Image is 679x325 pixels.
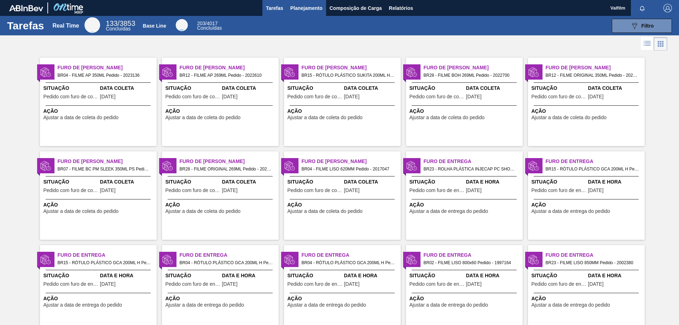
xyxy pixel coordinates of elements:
span: Data Coleta [344,178,399,186]
div: Real Time [52,23,79,29]
span: BR04 - RÓTULO PLÁSTICO GCA 200ML H Pedido - 2020034 [302,259,395,267]
span: Concluídas [197,25,222,31]
span: Situação [532,178,586,186]
span: BR04 - FILME LISO 620MM Pedido - 2017047 [302,165,395,173]
img: TNhmsLtSVTkK8tSr43FrP2fwEKptu5GPRR3wAAAABJRU5ErkJggg== [9,5,43,11]
span: / 4017 [197,21,217,26]
span: Pedido com furo de coleta [43,188,98,193]
span: Ação [410,108,521,115]
span: Furo de Coleta [302,64,401,71]
span: Data e Hora [588,178,643,186]
button: Filtro [612,19,672,33]
div: Visão em Cards [654,37,667,51]
span: Ajustar a data de coleta do pedido [532,115,607,120]
img: status [406,254,417,265]
span: BR15 - RÓTULO PLÁSTICO SUKITA 200ML H Pedido - 2002403 [302,71,395,79]
span: Ação [43,201,155,209]
span: BR12 - FILME ORIGINAL 350ML Pedido - 2025631 [546,71,639,79]
span: Ação [410,295,521,302]
img: status [284,67,295,77]
img: status [406,161,417,171]
span: BR04 - FILME AP 350ML Pedido - 2023136 [58,71,151,79]
div: Base Line [176,19,188,31]
span: Ajustar a data de coleta do pedido [43,115,119,120]
span: Situação [43,272,98,279]
span: Furo de Entrega [546,251,645,259]
img: status [528,67,539,77]
span: BR23 - FILME LISO 850MM Pedido - 2002380 [546,259,639,267]
span: Tarefas [266,4,283,12]
span: Ajustar a data de entrega do pedido [288,302,366,308]
span: Data e Hora [344,272,399,279]
div: Real Time [85,17,100,33]
span: BR28 - FILME BOH 269ML Pedido - 2022700 [424,71,517,79]
span: Data Coleta [100,178,155,186]
span: Furo de Entrega [424,251,523,259]
span: Ajustar a data de coleta do pedido [166,115,241,120]
span: Furo de Coleta [546,64,645,71]
span: Ajustar a data de entrega do pedido [532,302,610,308]
div: Base Line [197,21,222,30]
span: Situação [532,85,586,92]
span: Pedido com furo de coleta [288,188,342,193]
img: status [162,254,173,265]
span: BR04 - RÓTULO PLÁSTICO GCA 200ML H Pedido - 2020033 [180,259,273,267]
span: 04/09/2025, [466,188,482,193]
span: Data e Hora [466,272,521,279]
img: status [406,67,417,77]
span: Pedido com furo de coleta [288,94,342,99]
span: Ação [288,108,399,115]
span: Situação [43,178,98,186]
span: Filtro [642,23,654,29]
span: Furo de Coleta [180,158,279,165]
span: Pedido com furo de coleta [532,94,586,99]
span: Pedido com furo de entrega [410,282,464,287]
span: 06/10/2025, [100,282,116,287]
span: 05/10/2025 [100,188,116,193]
span: Composição de Carga [330,4,382,12]
span: 06/10/2025 [588,94,604,99]
span: Ajustar a data de coleta do pedido [410,115,485,120]
img: Logout [663,4,672,12]
span: Ajustar a data de coleta do pedido [288,209,363,214]
span: Data Coleta [222,178,277,186]
span: Data Coleta [222,85,277,92]
span: Situação [532,272,586,279]
h1: Tarefas [7,22,44,30]
span: Data Coleta [588,85,643,92]
span: Relatórios [389,4,413,12]
span: Data e Hora [222,272,277,279]
span: Furo de Coleta [302,158,401,165]
span: Situação [43,85,98,92]
span: Pedido com furo de coleta [166,188,220,193]
span: Data Coleta [466,85,521,92]
img: status [284,254,295,265]
span: Furo de Coleta [180,64,279,71]
span: Ação [166,108,277,115]
span: Ação [166,201,277,209]
span: Ajustar a data de entrega do pedido [43,302,122,308]
span: Pedido com furo de coleta [410,94,464,99]
span: Ajustar a data de entrega do pedido [166,302,244,308]
span: 30/09/2025, [344,282,360,287]
span: Furo de Coleta [58,64,157,71]
span: Furo de Entrega [58,251,157,259]
span: 06/10/2025 [222,188,238,193]
span: BR15 - RÓTULO PLÁSTICO GCA 200ML H Pedido - 2023529 [58,259,151,267]
span: Ajustar a data de entrega do pedido [410,209,488,214]
span: Situação [410,85,464,92]
span: Furo de Entrega [180,251,279,259]
span: 06/10/2025, [588,188,604,193]
img: status [40,161,51,171]
span: Furo de Entrega [302,251,401,259]
span: BR07 - FILME BC PM SLEEK 350ML PS Pedido - 2025219 [58,165,151,173]
span: 203 [197,21,205,26]
span: Situação [410,272,464,279]
span: 07/10/2025, [588,282,604,287]
span: Ação [288,201,399,209]
div: Visão em Lista [641,37,654,51]
span: BR12 - FILME AP 269ML Pedido - 2022610 [180,71,273,79]
span: 23/09/2025 [344,94,360,99]
span: Ação [288,295,399,302]
span: 30/09/2025, [222,282,238,287]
